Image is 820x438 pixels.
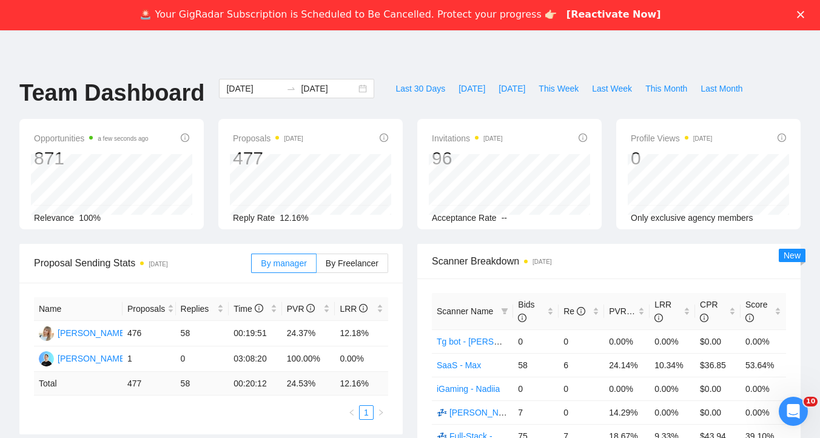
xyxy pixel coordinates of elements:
time: [DATE] [483,135,502,142]
td: 0 [176,346,229,372]
td: 0 [513,377,559,400]
span: Invitations [432,131,503,146]
td: 58 [176,372,229,396]
span: Proposals [233,131,303,146]
span: This Week [539,82,579,95]
td: 0.00% [650,377,695,400]
span: PVR [287,304,315,314]
span: LRR [340,304,368,314]
button: left [344,405,359,420]
td: $0.00 [695,377,741,400]
div: [PERSON_NAME] [58,352,127,365]
input: End date [301,82,356,95]
time: [DATE] [533,258,551,265]
th: Proposals [123,297,176,321]
img: ES [39,351,54,366]
span: This Month [645,82,687,95]
td: $0.00 [695,400,741,424]
div: 477 [233,147,303,170]
span: filter [501,308,508,315]
td: 0.00% [741,400,786,424]
th: Name [34,297,123,321]
button: Last 30 Days [389,79,452,98]
div: 871 [34,147,149,170]
span: info-circle [778,133,786,142]
span: info-circle [745,314,754,322]
td: 0 [559,329,604,353]
h1: Team Dashboard [19,79,204,107]
span: info-circle [181,133,189,142]
a: AK[PERSON_NAME] [39,328,127,337]
li: 1 [359,405,374,420]
span: Reply Rate [233,213,275,223]
td: 7 [513,400,559,424]
td: 0.00% [741,377,786,400]
td: 0.00% [604,329,650,353]
time: [DATE] [149,261,167,268]
td: 58 [513,353,559,377]
a: [Reactivate Now] [566,8,661,22]
td: 477 [123,372,176,396]
span: left [348,409,355,416]
span: 100% [79,213,101,223]
div: Close [797,11,809,18]
td: 476 [123,321,176,346]
td: 0.00% [741,329,786,353]
span: New [784,251,801,260]
li: Previous Page [344,405,359,420]
span: info-circle [700,314,708,322]
iframe: Intercom live chat [779,397,808,426]
time: [DATE] [693,135,712,142]
span: info-circle [359,304,368,312]
span: info-circle [380,133,388,142]
div: 96 [432,147,503,170]
span: Bids [518,300,534,323]
span: info-circle [654,314,663,322]
span: Replies [181,302,215,315]
span: right [377,409,385,416]
button: [DATE] [492,79,532,98]
td: Total [34,372,123,396]
td: 53.64% [741,353,786,377]
td: 6 [559,353,604,377]
div: 0 [631,147,712,170]
button: This Week [532,79,585,98]
td: 0.00% [650,329,695,353]
span: filter [499,302,511,320]
a: ES[PERSON_NAME] [39,353,127,363]
td: 24.14% [604,353,650,377]
span: 10 [804,397,818,406]
a: SaaS - Max [437,360,481,370]
span: to [286,84,296,93]
span: Opportunities [34,131,149,146]
span: By manager [261,258,306,268]
div: 🚨 Your GigRadar Subscription is Scheduled to Be Cancelled. Protect your progress 👉🏻 [139,8,556,21]
span: Last Week [592,82,632,95]
td: 0.00% [650,400,695,424]
span: Scanner Name [437,306,493,316]
td: 10.34% [650,353,695,377]
time: [DATE] [284,135,303,142]
span: [DATE] [459,82,485,95]
td: 00:20:12 [229,372,282,396]
td: 03:08:20 [229,346,282,372]
td: 12.18% [335,321,388,346]
span: info-circle [518,314,526,322]
span: Profile Views [631,131,712,146]
li: Next Page [374,405,388,420]
td: 100.00% [282,346,335,372]
span: CPR [700,300,718,323]
td: 0.00% [604,377,650,400]
a: 💤 [PERSON_NAME] [437,408,519,417]
td: 24.53 % [282,372,335,396]
td: 14.29% [604,400,650,424]
img: AK [39,326,54,341]
td: 00:19:51 [229,321,282,346]
a: Tg bot - [PERSON_NAME] [437,337,538,346]
span: Score [745,300,768,323]
span: Only exclusive agency members [631,213,753,223]
span: swap-right [286,84,296,93]
span: Acceptance Rate [432,213,497,223]
button: [DATE] [452,79,492,98]
span: PVR [609,306,637,316]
